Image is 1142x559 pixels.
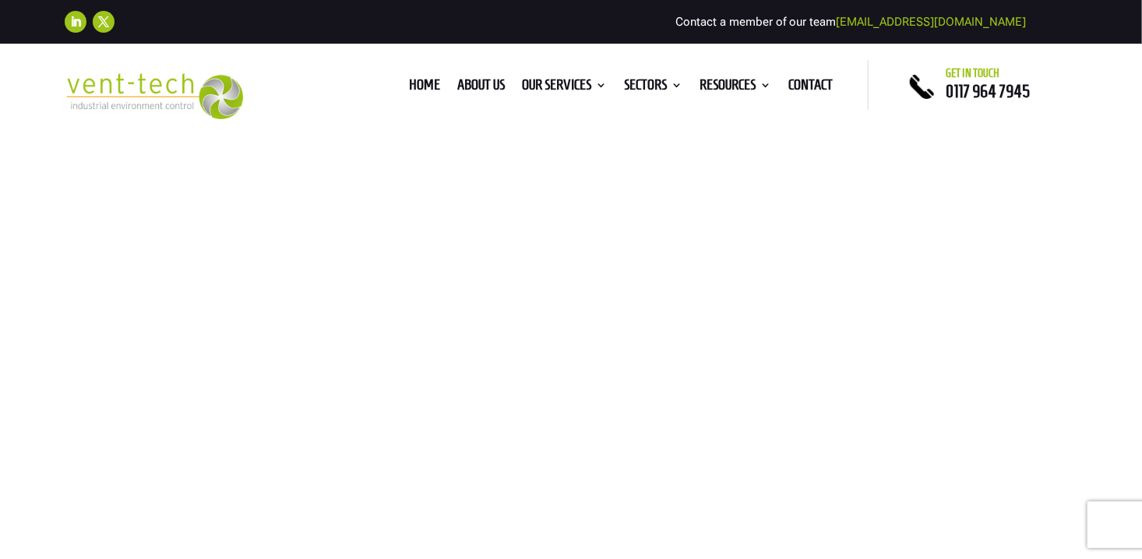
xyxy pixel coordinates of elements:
[624,79,682,97] a: Sectors
[522,79,607,97] a: Our Services
[457,79,505,97] a: About us
[836,15,1026,29] a: [EMAIL_ADDRESS][DOMAIN_NAME]
[788,79,833,97] a: Contact
[946,67,999,79] span: Get in touch
[65,73,243,119] img: 2023-09-27T08_35_16.549ZVENT-TECH---Clear-background
[700,79,771,97] a: Resources
[409,79,440,97] a: Home
[93,11,115,33] a: Follow on X
[675,15,1026,29] span: Contact a member of our team
[946,82,1030,100] a: 0117 964 7945
[65,11,86,33] a: Follow on LinkedIn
